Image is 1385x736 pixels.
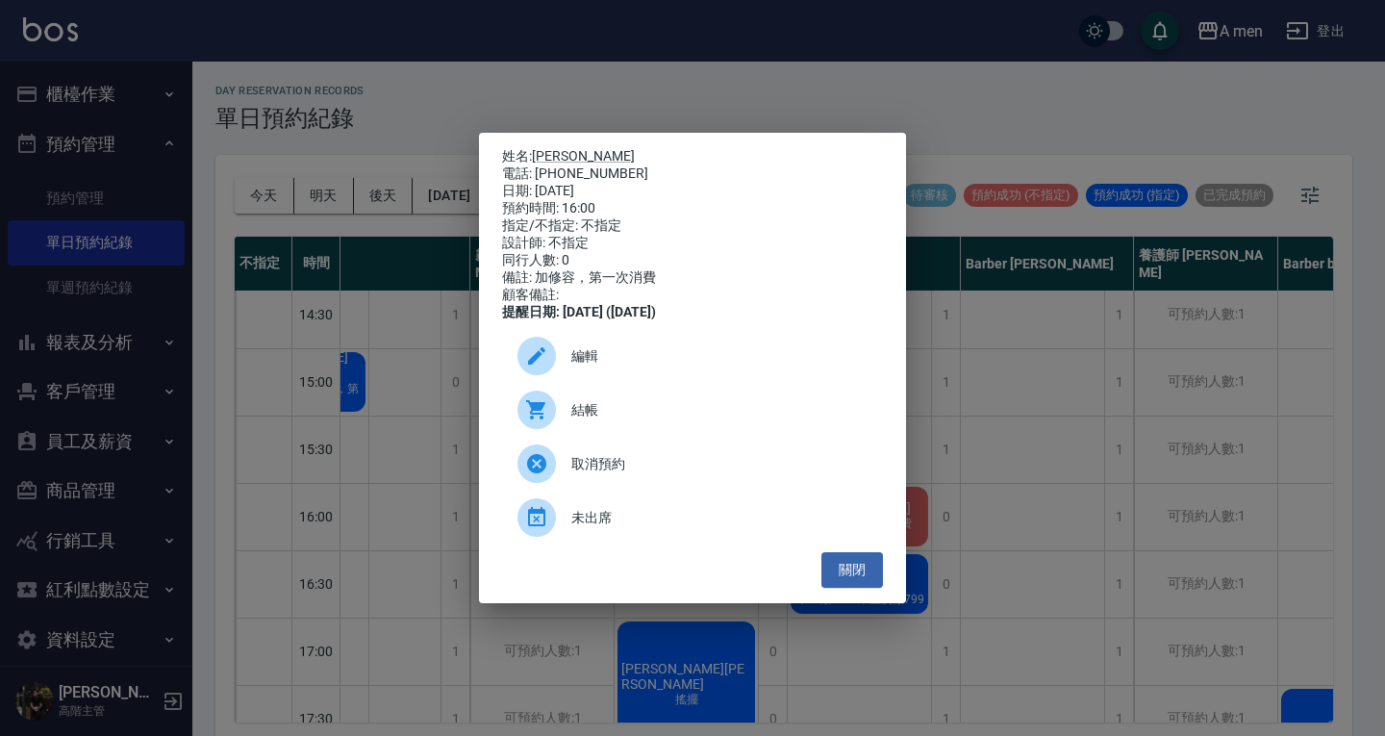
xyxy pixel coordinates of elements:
button: 關閉 [821,552,883,588]
div: 取消預約 [502,437,883,491]
div: 提醒日期: [DATE] ([DATE]) [502,304,883,321]
span: 取消預約 [571,454,868,474]
div: 編輯 [502,329,883,383]
div: 預約時間: 16:00 [502,200,883,217]
span: 未出席 [571,508,868,528]
span: 結帳 [571,400,868,420]
div: 顧客備註: [502,287,883,304]
div: 電話: [PHONE_NUMBER] [502,165,883,183]
p: 姓名: [502,148,883,165]
div: 備註: 加修容，第一次消費 [502,269,883,287]
div: 設計師: 不指定 [502,235,883,252]
a: 結帳 [502,383,883,437]
div: 日期: [DATE] [502,183,883,200]
a: [PERSON_NAME] [532,148,635,164]
div: 指定/不指定: 不指定 [502,217,883,235]
div: 未出席 [502,491,883,545]
span: 編輯 [571,346,868,367]
div: 同行人數: 0 [502,252,883,269]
